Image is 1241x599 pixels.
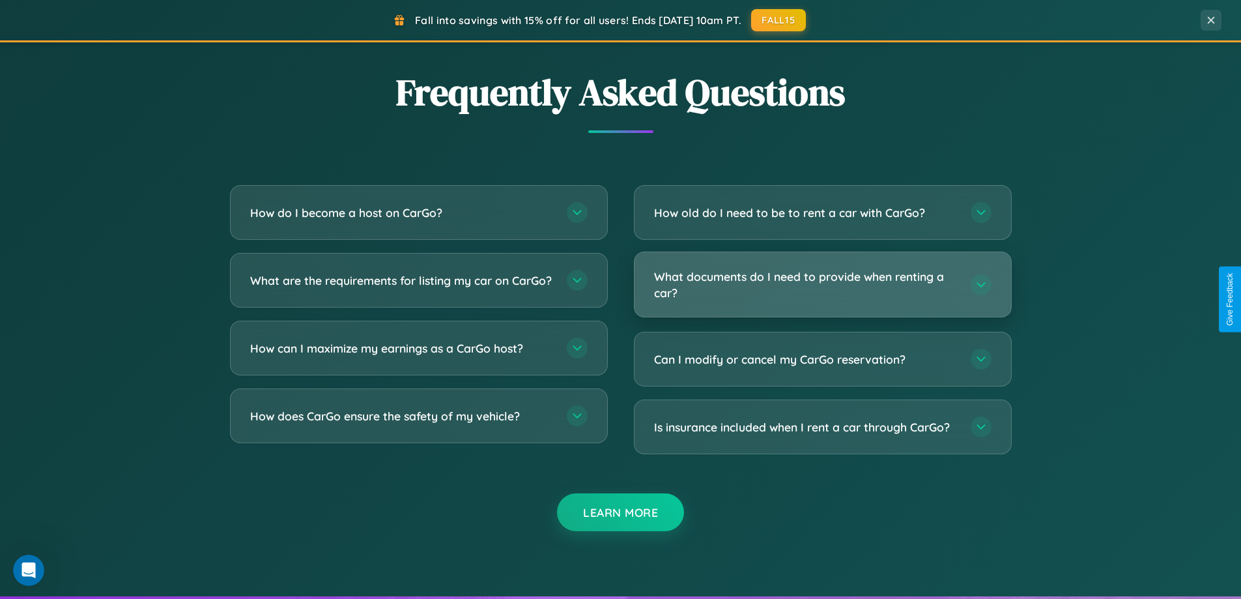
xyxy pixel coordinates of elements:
h3: What documents do I need to provide when renting a car? [654,269,958,300]
h3: Can I modify or cancel my CarGo reservation? [654,351,958,368]
div: Give Feedback [1225,273,1234,326]
button: FALL15 [751,9,806,31]
h3: What are the requirements for listing my car on CarGo? [250,272,554,289]
h3: How do I become a host on CarGo? [250,205,554,221]
iframe: Intercom live chat [13,555,44,586]
h3: How does CarGo ensure the safety of my vehicle? [250,408,554,424]
h3: Is insurance included when I rent a car through CarGo? [654,419,958,435]
h2: Frequently Asked Questions [230,67,1012,117]
h3: How old do I need to be to rent a car with CarGo? [654,205,958,221]
span: Fall into savings with 15% off for all users! Ends [DATE] 10am PT. [415,14,741,27]
h3: How can I maximize my earnings as a CarGo host? [250,340,554,357]
button: Learn More [557,493,684,531]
